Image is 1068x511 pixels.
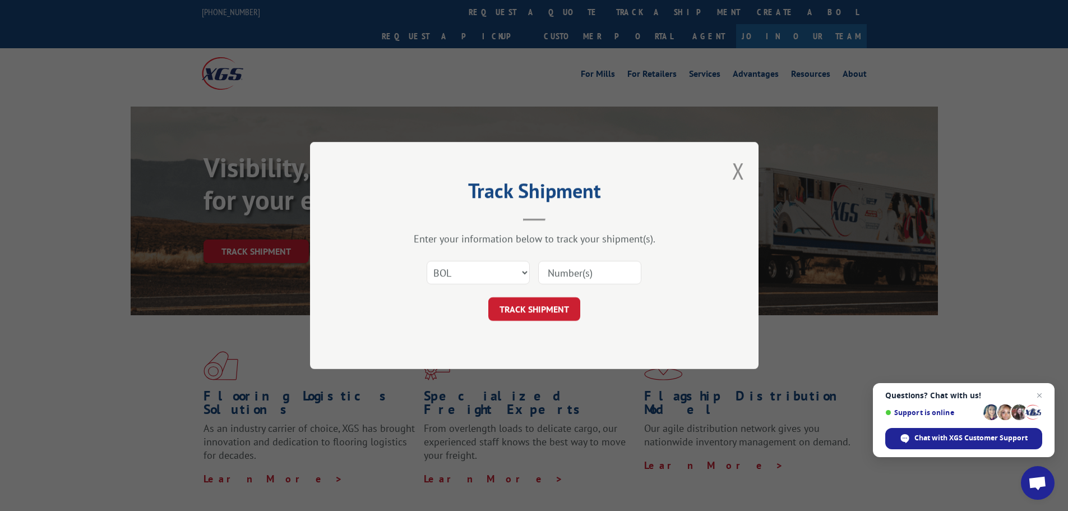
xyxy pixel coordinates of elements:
input: Number(s) [538,261,641,284]
div: Chat with XGS Customer Support [885,428,1042,449]
span: Close chat [1033,389,1046,402]
span: Questions? Chat with us! [885,391,1042,400]
button: TRACK SHIPMENT [488,297,580,321]
div: Enter your information below to track your shipment(s). [366,232,702,245]
span: Chat with XGS Customer Support [914,433,1028,443]
h2: Track Shipment [366,183,702,204]
button: Close modal [732,156,745,186]
div: Open chat [1021,466,1055,500]
span: Support is online [885,408,979,417]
